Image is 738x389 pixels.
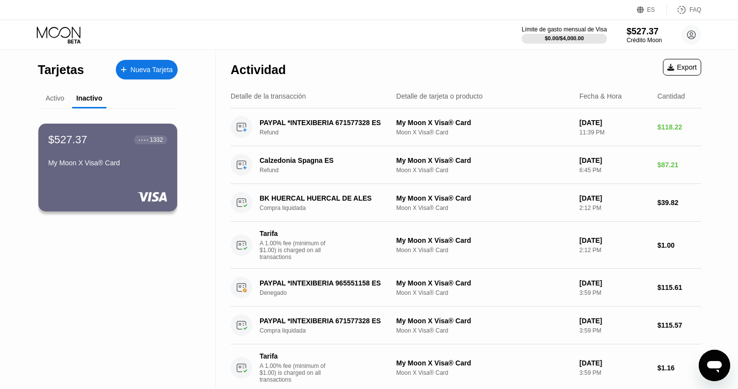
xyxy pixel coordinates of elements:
div: Compra liquidada [260,327,401,334]
div: Export [663,59,701,76]
div: Tarifa [260,352,328,360]
div: Refund [260,129,401,136]
div: $1.16 [658,364,701,372]
div: $39.82 [658,199,701,207]
div: PAYPAL *INTEXIBERIA 671577328 ESCompra liquidadaMy Moon X Visa® CardMoon X Visa® Card[DATE]3:59 P... [231,307,701,344]
div: Límite de gasto mensual de Visa$0.00/$4,000.00 [522,26,607,44]
div: Export [667,63,697,71]
div: FAQ [667,5,701,15]
div: $527.37 [627,26,662,37]
div: BK HUERCAL HUERCAL DE ALESCompra liquidadaMy Moon X Visa® CardMoon X Visa® Card[DATE]2:12 PM$39.82 [231,184,701,222]
div: Moon X Visa® Card [396,247,572,254]
div: [DATE] [580,194,650,202]
div: Inactivo [77,94,103,102]
div: My Moon X Visa® Card [396,279,572,287]
div: Nueva Tarjeta [131,66,173,74]
div: Detalle de tarjeta o producto [396,92,483,100]
div: Moon X Visa® Card [396,369,572,376]
div: Activo [46,94,64,102]
div: $115.57 [658,321,701,329]
div: Moon X Visa® Card [396,205,572,211]
div: Nueva Tarjeta [116,60,178,79]
div: [DATE] [580,156,650,164]
div: Límite de gasto mensual de Visa [522,26,607,33]
div: $1.00 [658,241,701,249]
div: Moon X Visa® Card [396,129,572,136]
div: My Moon X Visa® Card [48,159,167,167]
div: 3:59 PM [580,289,650,296]
div: BK HUERCAL HUERCAL DE ALES [260,194,392,202]
div: My Moon X Visa® Card [396,359,572,367]
div: 11:39 PM [580,129,650,136]
div: My Moon X Visa® Card [396,317,572,325]
iframe: Botón para iniciar la ventana de mensajería, conversación en curso [699,350,730,381]
div: [DATE] [580,317,650,325]
div: Moon X Visa® Card [396,167,572,174]
div: FAQ [689,6,701,13]
div: ● ● ● ● [138,138,148,141]
div: 3:59 PM [580,327,650,334]
div: Tarifa [260,230,328,237]
div: [DATE] [580,119,650,127]
div: Refund [260,167,401,174]
div: 3:59 PM [580,369,650,376]
div: $118.22 [658,123,701,131]
div: Crédito Moon [627,37,662,44]
div: PAYPAL *INTEXIBERIA 671577328 ES [260,317,392,325]
div: $87.21 [658,161,701,169]
div: 2:12 PM [580,247,650,254]
div: A 1.00% fee (minimum of $1.00) is charged on all transactions [260,363,333,383]
div: TarifaA 1.00% fee (minimum of $1.00) is charged on all transactionsMy Moon X Visa® CardMoon X Vis... [231,222,701,269]
div: 2:12 PM [580,205,650,211]
div: $0.00 / $4,000.00 [545,35,584,41]
div: Moon X Visa® Card [396,289,572,296]
div: ES [647,6,655,13]
div: My Moon X Visa® Card [396,236,572,244]
div: Calzedonia Spagna ES [260,156,392,164]
div: My Moon X Visa® Card [396,156,572,164]
div: $527.37● ● ● ●1332My Moon X Visa® Card [38,124,177,211]
div: $115.61 [658,284,701,291]
div: [DATE] [580,359,650,367]
div: 1332 [150,136,163,143]
div: Actividad [231,63,286,77]
div: Denegado [260,289,401,296]
div: [DATE] [580,279,650,287]
div: [DATE] [580,236,650,244]
div: Fecha & Hora [580,92,622,100]
div: Moon X Visa® Card [396,327,572,334]
div: My Moon X Visa® Card [396,119,572,127]
div: A 1.00% fee (minimum of $1.00) is charged on all transactions [260,240,333,260]
div: $527.37 [48,133,87,146]
div: PAYPAL *INTEXIBERIA 671577328 ESRefundMy Moon X Visa® CardMoon X Visa® Card[DATE]11:39 PM$118.22 [231,108,701,146]
div: Detalle de la transacción [231,92,306,100]
div: PAYPAL *INTEXIBERIA 965551158 ESDenegadoMy Moon X Visa® CardMoon X Visa® Card[DATE]3:59 PM$115.61 [231,269,701,307]
div: Cantidad [658,92,685,100]
div: Compra liquidada [260,205,401,211]
div: Calzedonia Spagna ESRefundMy Moon X Visa® CardMoon X Visa® Card[DATE]6:45 PM$87.21 [231,146,701,184]
div: PAYPAL *INTEXIBERIA 671577328 ES [260,119,392,127]
div: Tarjetas [38,63,84,77]
div: $527.37Crédito Moon [627,26,662,44]
div: PAYPAL *INTEXIBERIA 965551158 ES [260,279,392,287]
div: ES [637,5,667,15]
div: 6:45 PM [580,167,650,174]
div: My Moon X Visa® Card [396,194,572,202]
